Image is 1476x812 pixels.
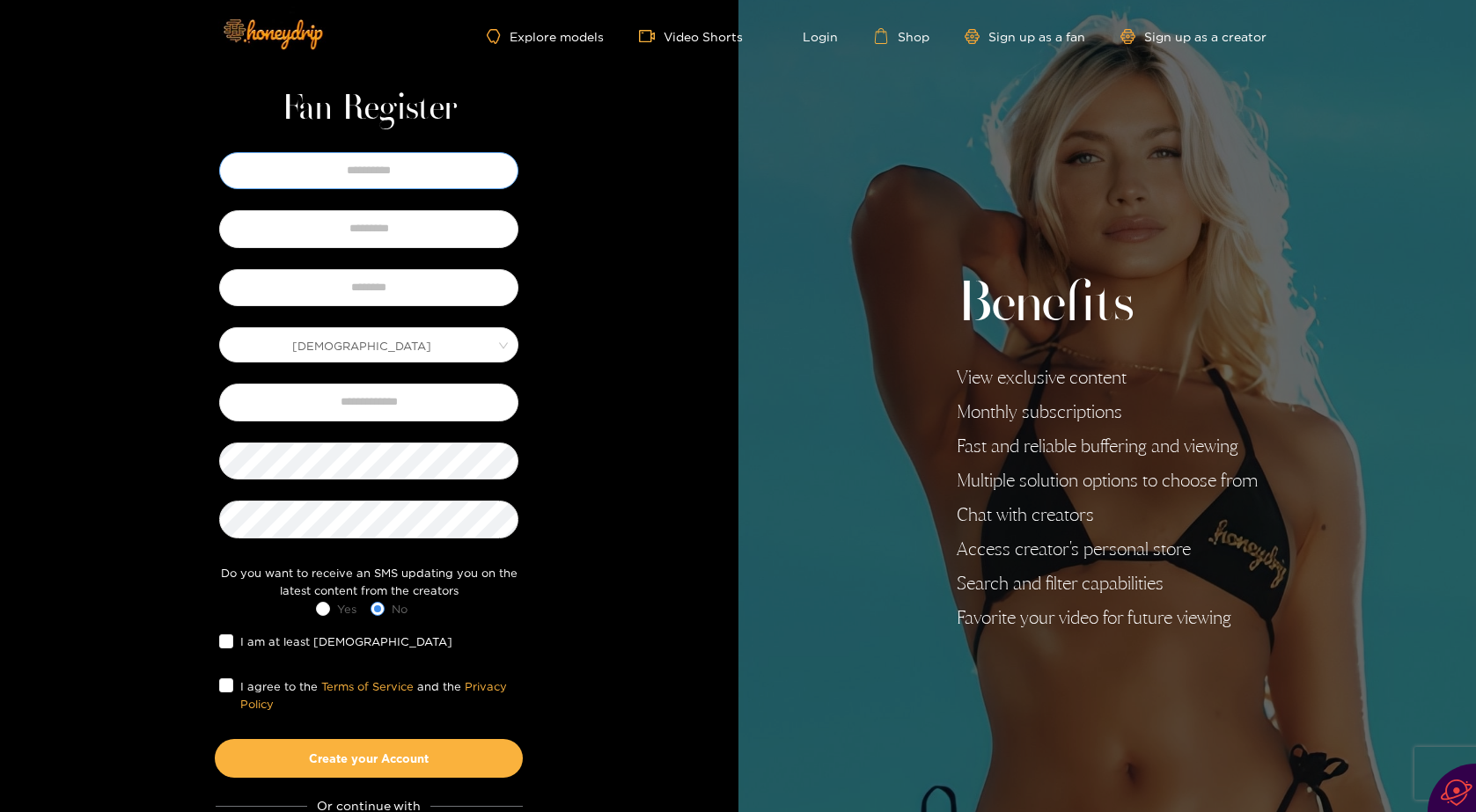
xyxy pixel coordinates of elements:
a: Terms of Service [321,680,414,692]
li: Chat with creators [957,504,1258,525]
li: Favorite your video for future viewing [957,607,1258,628]
div: Do you want to receive an SMS updating you on the latest content from the creators [215,564,523,600]
a: Login [778,28,838,44]
span: I agree to the and the [233,677,518,713]
a: Explore models [487,29,603,44]
span: Male [220,333,518,357]
span: Yes [330,600,363,618]
a: Video Shorts [639,28,743,44]
li: Access creator's personal store [957,538,1258,560]
h2: Benefits [957,272,1258,339]
a: Shop [873,28,929,44]
span: No [385,600,415,618]
li: View exclusive content [957,367,1258,388]
li: Fast and reliable buffering and viewing [957,435,1258,457]
a: Sign up as a creator [1120,29,1267,44]
h1: Fan Register [282,88,457,130]
li: Monthly subscriptions [957,401,1258,422]
li: Multiple solution options to choose from [957,470,1258,491]
button: Create your Account [215,739,523,778]
a: Sign up as a fan [965,29,1085,44]
li: Search and filter capabilities [957,573,1258,594]
span: video-camera [639,28,664,44]
span: I am at least [DEMOGRAPHIC_DATA] [233,633,459,650]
